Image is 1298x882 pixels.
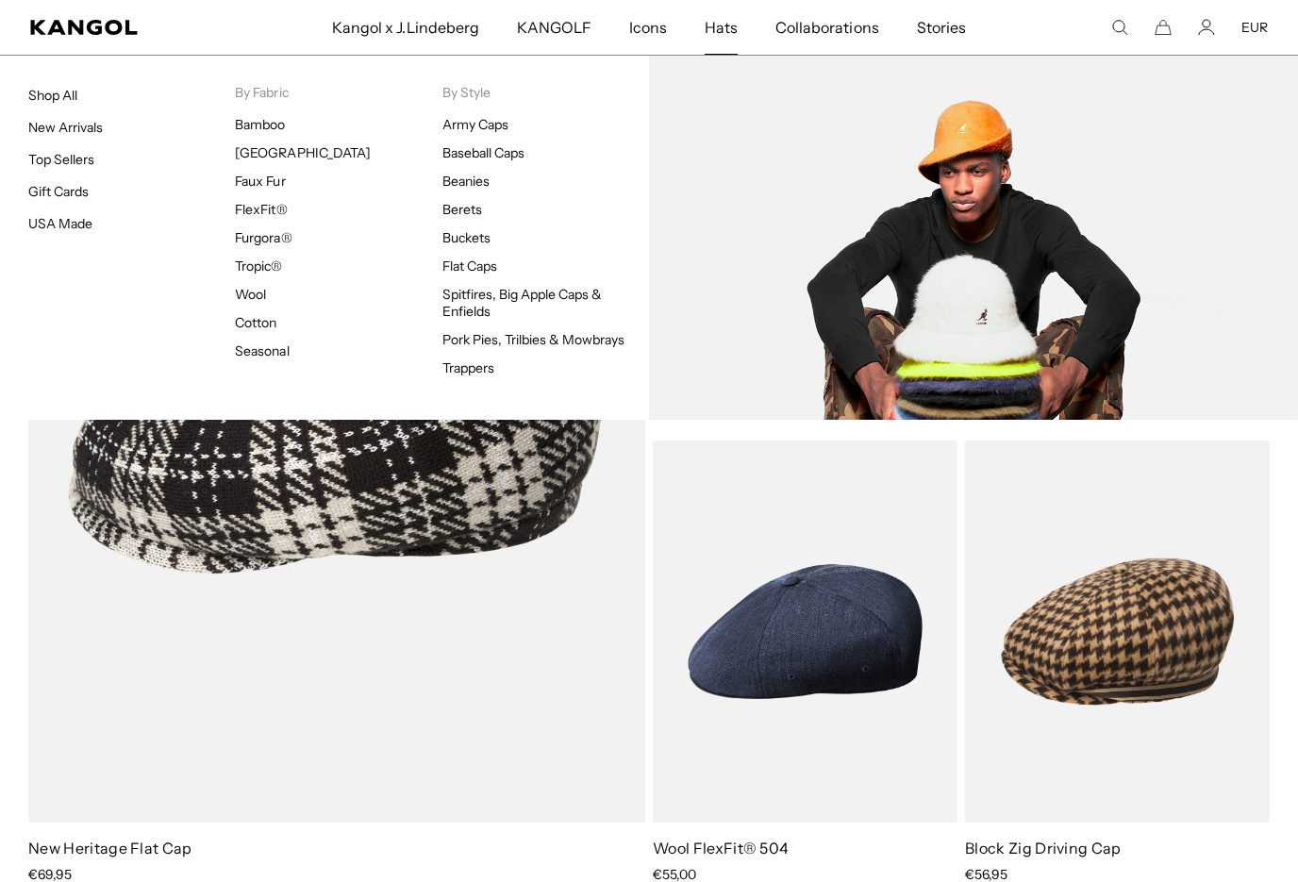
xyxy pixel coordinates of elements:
a: USA Made [28,215,92,232]
a: Baseball Caps [442,144,524,161]
img: Wool FlexFit® 504 [653,441,957,824]
a: New Arrivals [28,119,103,136]
button: Cart [1155,19,1172,36]
a: Seasonal [235,342,289,359]
a: [GEOGRAPHIC_DATA] [235,144,370,161]
a: Top Sellers [28,151,94,168]
a: Wool FlexFit® 504 [653,840,789,858]
a: Wool [235,286,266,303]
a: Gift Cards [28,183,89,200]
a: Trappers [442,359,494,376]
a: Flat Caps [442,258,497,275]
a: Spitfires, Big Apple Caps & Enfields [442,286,603,320]
a: Cotton [235,314,276,331]
a: Block Zig Driving Cap [965,840,1122,858]
a: Tropic® [235,258,282,275]
img: Block Zig Driving Cap [965,441,1270,824]
a: Army Caps [442,116,508,133]
a: Kangol [30,20,219,35]
p: By Fabric [235,84,441,101]
a: Shop All [28,87,77,104]
button: EUR [1241,19,1268,36]
img: Buckets_9f505c1e-bbb8-4f75-9191-5f330bdb7919.jpg [649,56,1298,420]
a: Buckets [442,229,491,246]
a: Faux Fur [235,173,285,190]
a: Bamboo [235,116,285,133]
p: By Style [442,84,649,101]
a: Pork Pies, Trilbies & Mowbrays [442,331,625,348]
a: FlexFit® [235,201,287,218]
a: New Heritage Flat Cap [28,840,192,858]
summary: Search here [1111,19,1128,36]
a: Berets [442,201,482,218]
a: Beanies [442,173,490,190]
a: Furgora® [235,229,291,246]
a: Account [1198,19,1215,36]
